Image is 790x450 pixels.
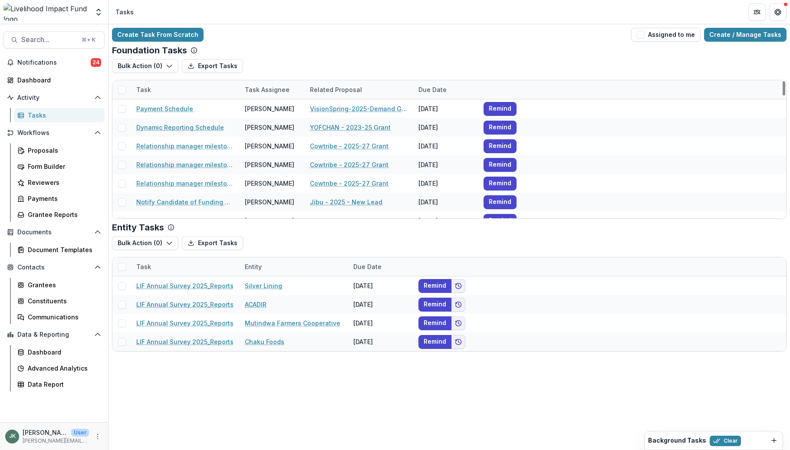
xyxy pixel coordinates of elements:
div: [DATE] [348,314,413,332]
h2: Background Tasks [648,437,706,444]
button: Open Contacts [3,260,105,274]
div: Communications [28,312,98,322]
div: Advanced Analytics [28,364,98,373]
p: [PERSON_NAME][EMAIL_ADDRESS][DOMAIN_NAME] [23,437,89,445]
div: Related Proposal [305,80,413,99]
button: Assigned to me [631,28,701,42]
div: [PERSON_NAME] [245,141,294,151]
div: Data Report [28,380,98,389]
div: Task [131,80,240,99]
button: Partners [748,3,766,21]
a: Create / Manage Tasks [704,28,787,42]
p: [PERSON_NAME] [23,428,68,437]
a: Data Report [14,377,105,391]
div: [PERSON_NAME] [245,123,294,132]
div: Due Date [348,262,387,271]
div: Tasks [115,7,134,16]
div: Task Assignee [240,85,295,94]
div: [DATE] [348,332,413,351]
div: Due Date [348,257,413,276]
button: Remind [418,298,451,312]
a: Relationship manager milestone review [136,160,234,169]
div: Due Date [413,80,478,99]
div: Form Builder [28,162,98,171]
a: Grantee Reports [14,207,105,222]
div: [DATE] [348,295,413,314]
div: Task Assignee [240,80,305,99]
span: Documents [17,229,91,236]
a: Relationship manager milestone review [136,141,234,151]
a: Cowtribe - 2025-27 Grant [310,160,388,169]
a: Jibu - 2025 - New Lead [310,197,382,207]
a: Chaku Foods [245,337,284,346]
div: Document Templates [28,245,98,254]
button: Get Help [769,3,787,21]
button: Open Data & Reporting [3,328,105,342]
div: Related Proposal [305,85,367,94]
div: Dashboard [28,348,98,357]
div: Task [131,257,240,276]
span: Workflows [17,129,91,137]
span: Data & Reporting [17,331,91,338]
div: Dashboard [17,76,98,85]
button: Open Activity [3,91,105,105]
a: LIF Annual Survey 2025_Reports [136,300,234,309]
div: Entity [240,262,267,271]
button: Add to friends [451,279,465,293]
p: User [71,429,89,437]
button: Open entity switcher [92,3,105,21]
button: Remind [418,335,451,349]
div: [DATE] [413,211,478,230]
button: Remind [484,102,517,116]
button: Remind [484,177,517,191]
a: Grantees [14,278,105,292]
button: Remind [418,316,451,330]
button: Clear [710,436,741,446]
div: Entity [240,257,348,276]
button: Remind [484,195,517,209]
span: Contacts [17,264,91,271]
a: Form Builder [14,159,105,174]
a: Mutindwa Farmers Cooperative [245,319,340,328]
button: Add to friends [451,298,465,312]
a: Tasks [14,108,105,122]
div: [PERSON_NAME] [245,197,294,207]
button: Bulk Action (0) [112,59,178,73]
a: LIF Annual Survey 2025_Reports [136,337,234,346]
button: Bulk Action (0) [112,236,178,250]
a: Advanced Analytics [14,361,105,375]
div: [PERSON_NAME] [245,216,294,225]
nav: breadcrumb [112,6,137,18]
div: Proposals [28,146,98,155]
button: Search... [3,31,105,49]
button: Open Workflows [3,126,105,140]
div: Task [131,85,156,94]
div: [DATE] [413,155,478,174]
a: Reviewers [14,175,105,190]
a: VisionSpring-2025-Demand Generation Proposal [310,104,408,113]
a: LIF Annual Survey 2025_Reports [136,281,234,290]
a: Payment Schedule [136,104,193,113]
button: Notifications24 [3,56,105,69]
a: Artha Centre for Growth and Prosperity [310,216,408,225]
div: [PERSON_NAME] [245,160,294,169]
div: [DATE] [413,118,478,137]
a: Proposals [14,143,105,158]
div: Task [131,262,156,271]
span: Notifications [17,59,91,66]
div: [DATE] [413,174,478,193]
div: [DATE] [413,137,478,155]
button: Remind [484,158,517,172]
div: [DATE] [413,99,478,118]
a: Dynamic Reporting Schedule [136,123,224,132]
a: Document Templates [14,243,105,257]
a: Decline Rationale [136,216,190,225]
div: Grantees [28,280,98,289]
a: Communications [14,310,105,324]
a: Relationship manager milestone review [136,179,234,188]
a: Constituents [14,294,105,308]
